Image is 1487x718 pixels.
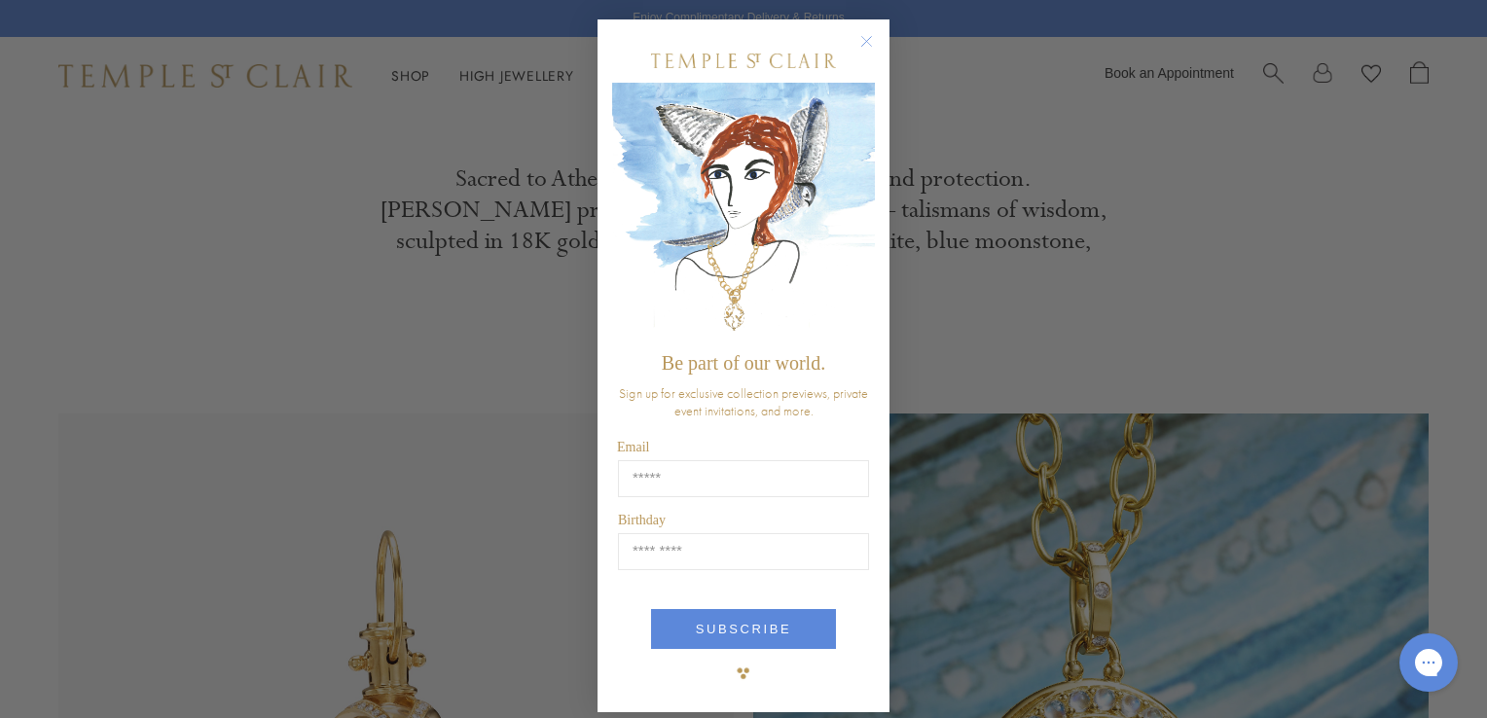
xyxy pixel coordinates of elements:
[1390,627,1468,699] iframe: Gorgias live chat messenger
[662,352,825,374] span: Be part of our world.
[651,54,836,68] img: Temple St. Clair
[864,39,889,63] button: Close dialog
[618,513,666,527] span: Birthday
[617,440,649,454] span: Email
[724,654,763,693] img: TSC
[619,384,868,419] span: Sign up for exclusive collection previews, private event invitations, and more.
[612,83,875,342] img: c4a9eb12-d91a-4d4a-8ee0-386386f4f338.jpeg
[651,609,836,649] button: SUBSCRIBE
[618,460,869,497] input: Email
